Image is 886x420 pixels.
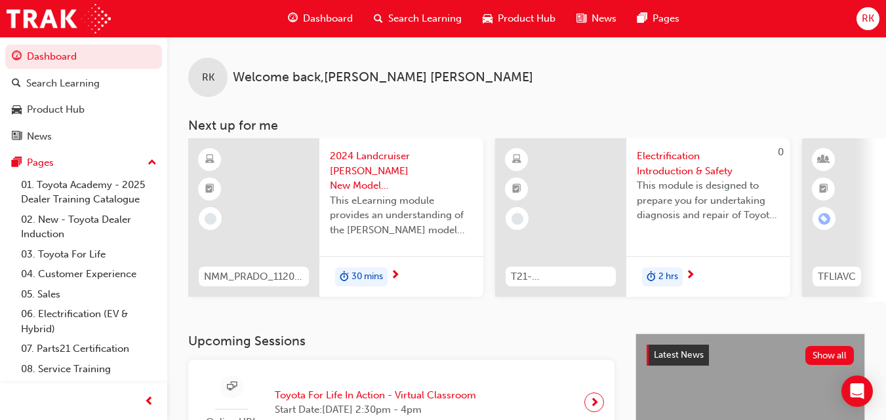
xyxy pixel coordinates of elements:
[12,51,22,63] span: guage-icon
[205,213,216,225] span: learningRecordVerb_NONE-icon
[512,213,523,225] span: learningRecordVerb_NONE-icon
[388,11,462,26] span: Search Learning
[637,178,780,223] span: This module is designed to prepare you for undertaking diagnosis and repair of Toyota & Lexus Ele...
[16,244,162,265] a: 03. Toyota For Life
[330,149,473,193] span: 2024 Landcruiser [PERSON_NAME] New Model Mechanisms - Model Outline 1
[16,175,162,210] a: 01. Toyota Academy - 2025 Dealer Training Catalogue
[205,151,214,168] span: learningResourceType_ELEARNING-icon
[685,270,695,282] span: next-icon
[340,269,349,286] span: duration-icon
[637,149,780,178] span: Electrification Introduction & Safety
[512,181,521,198] span: booktick-icon
[390,270,400,282] span: next-icon
[805,346,855,365] button: Show all
[363,5,472,32] a: search-iconSearch Learning
[653,11,679,26] span: Pages
[330,193,473,238] span: This eLearning module provides an understanding of the [PERSON_NAME] model line-up and its Katash...
[188,334,614,349] h3: Upcoming Sessions
[819,181,828,198] span: booktick-icon
[188,138,483,297] a: NMM_PRADO_112024_MODULE_12024 Landcruiser [PERSON_NAME] New Model Mechanisms - Model Outline 1Thi...
[202,70,214,85] span: RK
[27,102,85,117] div: Product Hub
[511,269,611,284] span: T21-FOD_HVIS_PREREQ
[16,210,162,244] a: 02. New - Toyota Dealer Induction
[5,98,162,122] a: Product Hub
[778,146,784,158] span: 0
[27,129,52,144] div: News
[16,359,162,379] a: 08. Service Training
[12,157,22,169] span: pages-icon
[5,124,162,149] a: News
[576,10,586,27] span: news-icon
[5,151,162,175] button: Pages
[16,339,162,359] a: 07. Parts21 Certification
[647,269,656,286] span: duration-icon
[495,138,790,297] a: 0T21-FOD_HVIS_PREREQElectrification Introduction & SafetyThis module is designed to prepare you f...
[16,284,162,305] a: 05. Sales
[590,393,599,411] span: next-icon
[26,76,100,91] div: Search Learning
[498,11,555,26] span: Product Hub
[819,151,828,168] span: learningResourceType_INSTRUCTOR_LED-icon
[637,10,647,27] span: pages-icon
[472,5,566,32] a: car-iconProduct Hub
[856,7,879,30] button: RK
[167,118,886,133] h3: Next up for me
[483,10,493,27] span: car-icon
[592,11,616,26] span: News
[647,345,854,366] a: Latest NewsShow all
[627,5,690,32] a: pages-iconPages
[5,42,162,151] button: DashboardSearch LearningProduct HubNews
[288,10,298,27] span: guage-icon
[277,5,363,32] a: guage-iconDashboard
[5,71,162,96] a: Search Learning
[5,45,162,69] a: Dashboard
[12,131,22,143] span: news-icon
[658,269,678,284] span: 2 hrs
[7,4,111,33] img: Trak
[204,269,304,284] span: NMM_PRADO_112024_MODULE_1
[16,264,162,284] a: 04. Customer Experience
[818,213,830,225] span: learningRecordVerb_ENROLL-icon
[16,304,162,339] a: 06. Electrification (EV & Hybrid)
[275,388,476,403] span: Toyota For Life In Action - Virtual Classroom
[205,181,214,198] span: booktick-icon
[566,5,627,32] a: news-iconNews
[374,10,383,27] span: search-icon
[27,155,54,170] div: Pages
[352,269,383,284] span: 30 mins
[303,11,353,26] span: Dashboard
[144,394,154,410] span: prev-icon
[862,11,874,26] span: RK
[148,155,157,172] span: up-icon
[227,379,237,395] span: sessionType_ONLINE_URL-icon
[818,269,856,284] span: TFLIAVC
[512,151,521,168] span: learningResourceType_ELEARNING-icon
[275,402,476,417] span: Start Date: [DATE] 2:30pm - 4pm
[12,104,22,116] span: car-icon
[12,78,21,90] span: search-icon
[654,349,704,360] span: Latest News
[233,70,533,85] span: Welcome back , [PERSON_NAME] [PERSON_NAME]
[841,375,873,407] div: Open Intercom Messenger
[16,379,162,399] a: 09. Technical Training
